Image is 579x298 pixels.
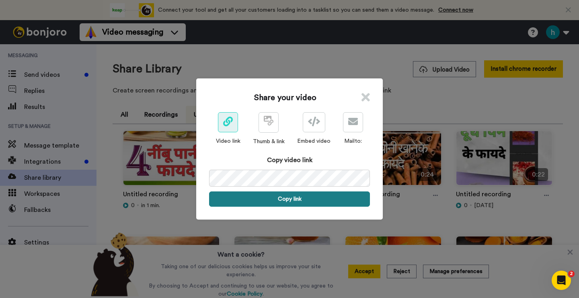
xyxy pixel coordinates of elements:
[254,92,316,103] h1: Share your video
[552,271,571,290] iframe: Intercom live chat
[253,138,285,146] div: Thumb & link
[209,155,370,165] div: Copy video link
[297,137,331,145] div: Embed video
[216,137,240,145] div: Video link
[209,191,370,207] button: Copy link
[568,271,575,277] span: 2
[343,137,363,145] div: Mailto:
